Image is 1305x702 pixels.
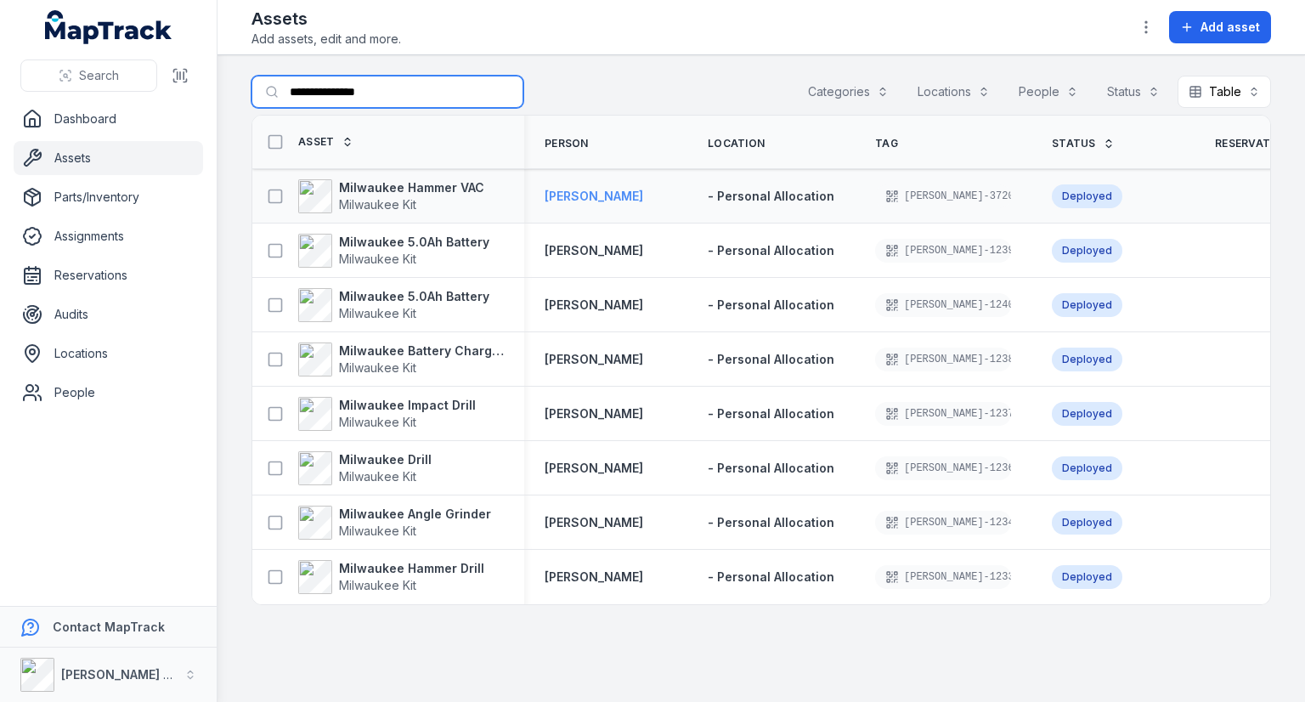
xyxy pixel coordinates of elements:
a: - Personal Allocation [708,514,834,531]
strong: Milwaukee Hammer VAC [339,179,484,196]
span: Milwaukee Kit [339,360,416,375]
a: Milwaukee DrillMilwaukee Kit [298,451,432,485]
a: Milwaukee Impact DrillMilwaukee Kit [298,397,476,431]
div: Deployed [1052,348,1122,371]
div: Deployed [1052,239,1122,263]
a: [PERSON_NAME] [545,405,643,422]
span: Tag [875,137,898,150]
div: [PERSON_NAME]-1234 [875,511,1011,535]
a: - Personal Allocation [708,297,834,314]
span: Milwaukee Kit [339,197,416,212]
strong: Milwaukee 5.0Ah Battery [339,234,489,251]
div: [PERSON_NAME]-1236 [875,456,1011,480]
a: Milwaukee 5.0Ah BatteryMilwaukee Kit [298,288,489,322]
a: - Personal Allocation [708,405,834,422]
button: Status [1096,76,1171,108]
div: Deployed [1052,293,1122,317]
span: Add asset [1200,19,1260,36]
a: [PERSON_NAME] [545,460,643,477]
div: [PERSON_NAME]-1238 [875,348,1011,371]
span: - Personal Allocation [708,569,834,584]
span: Milwaukee Kit [339,252,416,266]
a: [PERSON_NAME] [545,351,643,368]
span: Location [708,137,765,150]
span: Asset [298,135,335,149]
button: Categories [797,76,900,108]
span: - Personal Allocation [708,352,834,366]
a: Milwaukee Angle GrinderMilwaukee Kit [298,506,491,540]
a: Milwaukee 5.0Ah BatteryMilwaukee Kit [298,234,489,268]
button: Add asset [1169,11,1271,43]
div: [PERSON_NAME]-1237 [875,402,1011,426]
a: Milwaukee Hammer VACMilwaukee Kit [298,179,484,213]
span: - Personal Allocation [708,243,834,258]
a: - Personal Allocation [708,351,834,368]
strong: Milwaukee Angle Grinder [339,506,491,523]
a: Parts/Inventory [14,180,203,214]
a: Milwaukee Hammer DrillMilwaukee Kit [298,560,484,594]
button: Table [1178,76,1271,108]
span: - Personal Allocation [708,461,834,475]
button: Locations [907,76,1001,108]
span: - Personal Allocation [708,406,834,421]
a: People [14,376,203,410]
a: [PERSON_NAME] [545,188,643,205]
div: [PERSON_NAME]-1239 [875,239,1011,263]
span: Person [545,137,589,150]
span: Status [1052,137,1096,150]
a: - Personal Allocation [708,242,834,259]
a: - Personal Allocation [708,188,834,205]
button: People [1008,76,1089,108]
span: Milwaukee Kit [339,469,416,484]
div: Deployed [1052,565,1122,589]
span: Milwaukee Kit [339,415,416,429]
div: Deployed [1052,456,1122,480]
span: Reservation [1215,137,1290,150]
strong: [PERSON_NAME] Air [61,667,179,682]
a: [PERSON_NAME] [545,514,643,531]
span: Milwaukee Kit [339,524,416,538]
strong: Milwaukee 5.0Ah Battery [339,288,489,305]
span: Milwaukee Kit [339,306,416,320]
strong: Milwaukee Battery Charger [339,343,504,359]
div: [PERSON_NAME]-3720 [875,184,1011,208]
a: Locations [14,337,203,371]
a: [PERSON_NAME] [545,242,643,259]
div: Deployed [1052,511,1122,535]
strong: Milwaukee Hammer Drill [339,560,484,577]
strong: Milwaukee Drill [339,451,432,468]
a: [PERSON_NAME] [545,569,643,586]
div: Deployed [1052,402,1122,426]
a: Dashboard [14,102,203,136]
a: Assignments [14,219,203,253]
a: Reservations [14,258,203,292]
a: [PERSON_NAME] [545,297,643,314]
span: Add assets, edit and more. [251,31,401,48]
a: Status [1052,137,1115,150]
a: Assets [14,141,203,175]
strong: Contact MapTrack [53,620,165,634]
a: - Personal Allocation [708,460,834,477]
strong: Milwaukee Impact Drill [339,397,476,414]
div: Deployed [1052,184,1122,208]
h2: Assets [251,7,401,31]
a: - Personal Allocation [708,569,834,586]
div: [PERSON_NAME]-1233 [875,565,1011,589]
div: [PERSON_NAME]-1240 [875,293,1011,317]
span: Search [79,67,119,84]
button: Search [20,59,157,92]
span: - Personal Allocation [708,189,834,203]
span: - Personal Allocation [708,515,834,529]
span: Milwaukee Kit [339,578,416,592]
a: Asset [298,135,353,149]
a: Audits [14,297,203,331]
a: MapTrack [45,10,172,44]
